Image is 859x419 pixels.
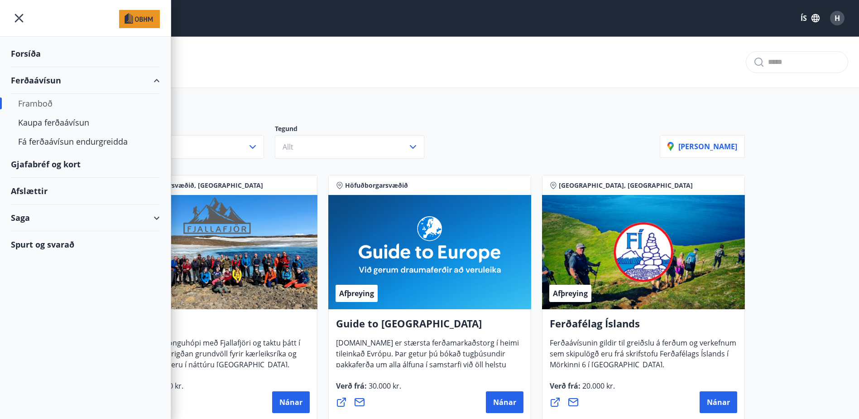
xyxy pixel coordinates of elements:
div: Kaupa ferðaávísun [18,113,153,132]
div: Ferðaávísun [11,67,160,94]
div: Gjafabréf og kort [11,151,160,178]
span: Verð frá : [550,381,615,398]
span: Afþreying [339,288,374,298]
span: [GEOGRAPHIC_DATA], [GEOGRAPHIC_DATA] [559,181,693,190]
h4: Guide to [GEOGRAPHIC_DATA] [336,317,523,337]
span: [DOMAIN_NAME] er stærsta ferðamarkaðstorg í heimi tileinkað Evrópu. Þar getur þú bókað tugþúsundi... [336,338,519,399]
button: ÍS [796,10,825,26]
button: Nánar [486,391,523,413]
span: Nánar [279,397,302,407]
div: Forsíða [11,40,160,67]
span: Ferðaávísunin gildir til greiðslu á ferðum og verkefnum sem skipulögð eru frá skrifstofu Ferðafél... [550,338,736,377]
div: Spurt og svarað [11,231,160,258]
span: Verð frá : [336,381,401,398]
span: Höfuðborgarsvæðið [345,181,408,190]
button: Allt [275,135,424,159]
span: Allt [283,142,293,152]
span: H [835,13,840,23]
p: [PERSON_NAME] [667,141,737,151]
img: union_logo [119,10,160,28]
div: Framboð [18,94,153,113]
span: Höfuðborgarsvæðið, [GEOGRAPHIC_DATA] [131,181,263,190]
button: [PERSON_NAME] [660,135,745,158]
span: Nánar [493,397,516,407]
button: H [826,7,848,29]
div: Fá ferðaávísun endurgreidda [18,132,153,151]
span: 20.000 kr. [581,381,615,391]
span: 30.000 kr. [367,381,401,391]
button: Allt [115,135,264,159]
div: Saga [11,205,160,231]
p: Tegund [275,124,435,135]
button: menu [11,10,27,26]
span: Vertu með í gönguhópi með Fjallafjöri og taktu þátt í að skapa heilbrigðan grundvöll fyrir kærlei... [122,338,300,377]
p: Svæði [115,124,275,135]
span: Nánar [707,397,730,407]
div: Afslættir [11,178,160,205]
h4: Fjallafjör [122,317,310,337]
span: Afþreying [553,288,588,298]
button: Nánar [700,391,737,413]
h4: Ferðafélag Íslands [550,317,737,337]
button: Nánar [272,391,310,413]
